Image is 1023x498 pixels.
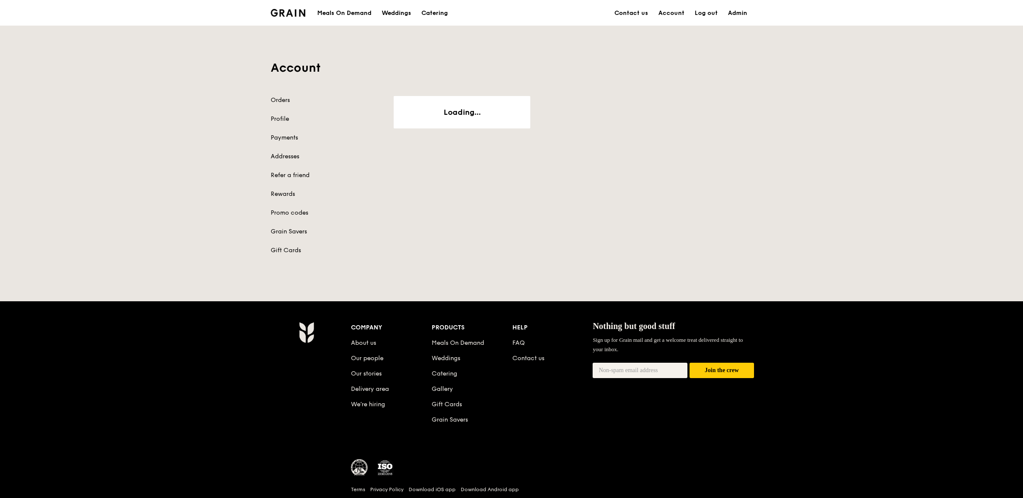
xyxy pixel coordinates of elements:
a: Payments [271,134,383,142]
a: Account [653,0,690,26]
div: Help [512,322,593,334]
div: Meals On Demand [317,0,371,26]
img: Grain [299,322,314,343]
a: Addresses [271,152,383,161]
a: Grain Savers [271,227,383,236]
a: Grain Savers [432,416,468,423]
a: Delivery area [351,385,389,393]
button: Join the crew [690,363,754,379]
a: Privacy Policy [370,486,403,493]
a: Weddings [377,0,416,26]
div: Products [432,322,512,334]
a: FAQ [512,339,525,347]
a: Admin [723,0,752,26]
a: Gift Cards [432,401,462,408]
a: Catering [432,370,457,377]
input: Non-spam email address [593,363,687,378]
a: Refer a friend [271,171,383,180]
a: Profile [271,115,383,123]
a: Rewards [271,190,383,198]
a: Our people [351,355,383,362]
img: ISO Certified [377,459,394,476]
a: Gift Cards [271,246,383,255]
a: Contact us [609,0,653,26]
a: Weddings [432,355,460,362]
div: Catering [421,0,448,26]
img: Grain [271,9,305,17]
a: Our stories [351,370,382,377]
div: Weddings [382,0,411,26]
span: Nothing but good stuff [593,321,675,331]
a: Promo codes [271,209,383,217]
div: Loading... [397,106,527,118]
a: Download iOS app [409,486,456,493]
a: Catering [416,0,453,26]
span: Sign up for Grain mail and get a welcome treat delivered straight to your inbox. [593,337,743,352]
h1: Account [271,60,752,76]
a: Orders [271,96,383,105]
a: Gallery [432,385,453,393]
a: Meals On Demand [432,339,484,347]
a: Download Android app [461,486,519,493]
a: Terms [351,486,365,493]
div: Company [351,322,432,334]
a: About us [351,339,376,347]
a: We’re hiring [351,401,385,408]
img: MUIS Halal Certified [351,459,368,476]
a: Log out [690,0,723,26]
a: Contact us [512,355,544,362]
